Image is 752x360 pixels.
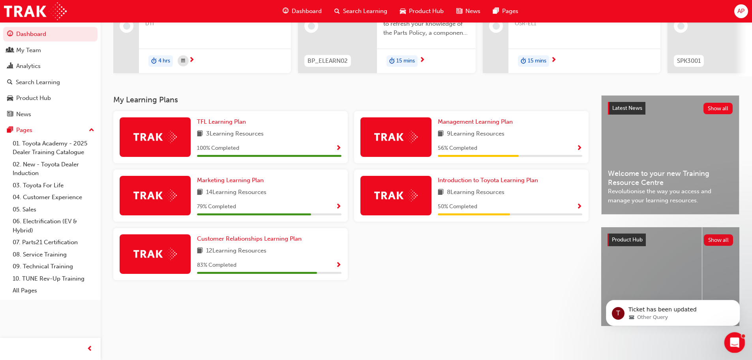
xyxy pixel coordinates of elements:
a: 05. Sales [9,204,98,216]
span: duration-icon [521,56,526,66]
div: Product Hub [16,94,51,103]
a: 06. Electrification (EV & Hybrid) [9,215,98,236]
span: book-icon [197,129,203,139]
button: Continue the conversation [24,249,133,266]
a: pages-iconPages [487,3,525,19]
div: Profile image for Trak [66,28,92,53]
span: Pages [502,7,518,16]
span: guage-icon [283,6,289,16]
span: TFL Learning Plan [197,118,246,125]
h1: Missing completions [37,4,122,17]
button: Pages [3,123,98,138]
button: Show Progress [576,143,582,153]
span: learningRecordVerb_NONE-icon [308,23,315,30]
span: news-icon [7,111,13,118]
span: Show Progress [336,145,341,152]
span: pages-icon [493,6,499,16]
span: learningRecordVerb_NONE-icon [493,23,500,30]
p: Trak has completed your ticket [8,67,150,75]
div: My Team [16,46,41,55]
img: Trak [374,131,418,143]
span: duration-icon [389,56,395,66]
a: 03. Toyota For Life [9,179,98,192]
a: Search Learning [3,75,98,90]
span: Customer Relationships Learning Plan [197,235,302,242]
span: 9 Learning Resources [447,129,504,139]
span: news-icon [456,6,462,16]
span: 4 hrs [158,57,170,66]
a: Marketing Learning Plan [197,176,267,185]
a: TFL Learning Plan [197,117,249,126]
button: Show Progress [576,202,582,212]
a: 10. TUNE Rev-Up Training [9,273,98,285]
span: AP [737,7,744,16]
span: book-icon [197,246,203,256]
span: pages-icon [7,127,13,134]
h3: My Learning Plans [113,95,589,104]
span: 15 mins [528,57,546,66]
span: 83 % Completed [197,261,236,270]
span: Show Progress [576,145,582,152]
span: calendar-icon [181,56,185,66]
img: Trak [4,2,67,20]
span: Dashboard [292,7,322,16]
span: 8 Learning Resources [447,188,504,198]
a: Analytics [3,59,98,74]
span: Revolutionise the way you access and manage your learning resources. [608,187,733,205]
button: Show Progress [336,143,341,153]
span: Welcome to your new Training Resource Centre [608,169,733,187]
a: 07. Parts21 Certification [9,236,98,249]
a: Introduction to Toyota Learning Plan [438,176,541,185]
span: Latest News [612,105,642,111]
button: go back [5,3,20,18]
iframe: Intercom notifications message [594,283,752,339]
span: 14 Learning Resources [206,188,266,198]
a: 04. Customer Experience [9,191,98,204]
span: SPK3001 [677,57,701,66]
span: search-icon [334,6,340,16]
a: 09. Technical Training [9,260,98,273]
span: next-icon [189,57,195,64]
img: Trak [133,189,177,202]
div: Pages [16,126,32,135]
span: learningRecordVerb_NONE-icon [123,23,130,30]
div: News [16,110,31,119]
span: car-icon [7,95,13,102]
span: Introduction to Toyota Learning Plan [438,177,538,184]
span: Show Progress [336,262,341,269]
span: learningRecordVerb_NONE-icon [677,23,684,30]
span: prev-icon [87,344,93,354]
span: 50 % Completed [438,202,477,211]
a: search-iconSearch Learning [328,3,394,19]
strong: You will be notified here and by email [16,101,114,116]
div: Analytics [16,62,41,71]
a: 4x4 and Towing [601,227,702,326]
span: Show Progress [576,204,582,211]
button: Show Progress [336,260,341,270]
img: Trak [133,131,177,143]
span: guage-icon [7,31,13,38]
span: duration-icon [151,56,157,66]
a: Latest NewsShow allWelcome to your new Training Resource CentreRevolutionise the way you access a... [601,95,739,215]
a: Latest NewsShow all [608,102,733,115]
a: car-iconProduct Hub [394,3,450,19]
span: car-icon [400,6,406,16]
a: My Team [3,43,98,58]
a: 02. New - Toyota Dealer Induction [9,158,98,179]
a: Dashboard [3,27,98,41]
span: people-icon [7,47,13,54]
a: guage-iconDashboard [276,3,328,19]
iframe: Intercom live chat [724,332,745,353]
span: This course has been designed to refresh your knowledge of the Parts Policy, a component of the D... [383,11,469,38]
button: AP [734,4,748,18]
span: OSR-EL1 [515,19,654,28]
a: Management Learning Plan [438,117,516,126]
span: up-icon [89,125,94,136]
a: News [3,107,98,122]
a: news-iconNews [450,3,487,19]
span: News [465,7,480,16]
